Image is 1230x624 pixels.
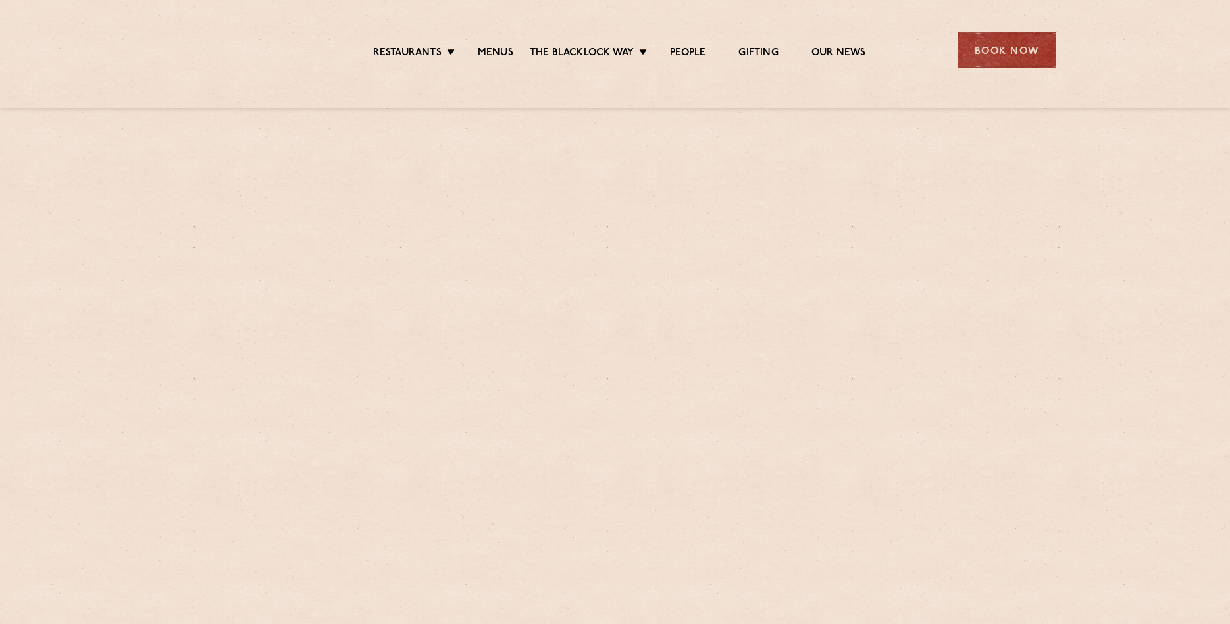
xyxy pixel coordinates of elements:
[811,47,866,61] a: Our News
[958,32,1056,68] div: Book Now
[738,47,778,61] a: Gifting
[373,47,442,61] a: Restaurants
[530,47,634,61] a: The Blacklock Way
[478,47,513,61] a: Menus
[174,13,288,88] img: svg%3E
[670,47,705,61] a: People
